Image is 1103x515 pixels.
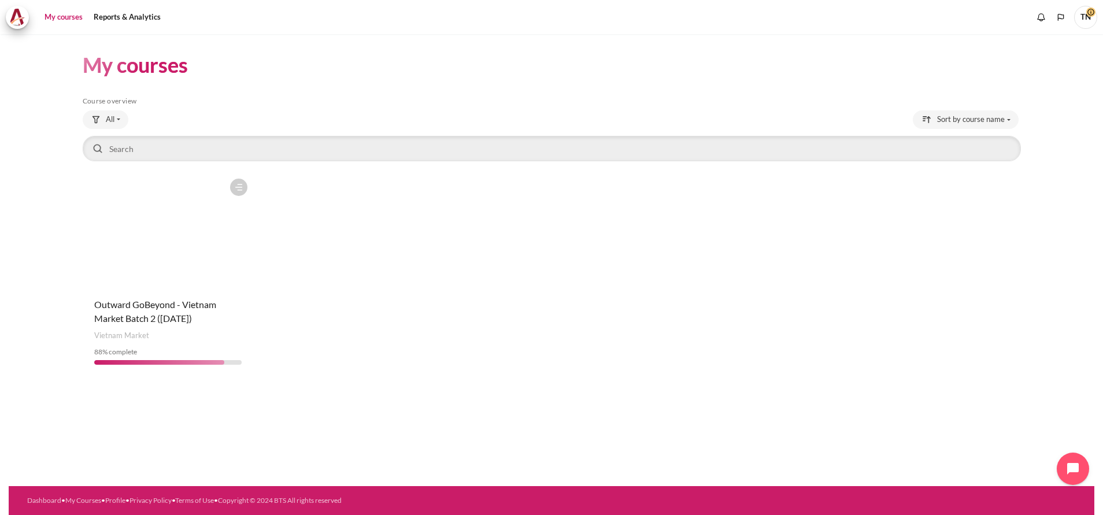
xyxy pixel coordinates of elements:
[9,34,1094,394] section: Content
[27,495,616,506] div: • • • • •
[1074,6,1097,29] span: TN
[90,6,165,29] a: Reports & Analytics
[105,496,125,505] a: Profile
[83,97,1021,106] h5: Course overview
[40,6,87,29] a: My courses
[83,136,1021,161] input: Search
[1074,6,1097,29] a: User menu
[94,330,149,342] span: Vietnam Market
[83,110,128,129] button: Grouping drop-down menu
[175,496,214,505] a: Terms of Use
[937,114,1005,125] span: Sort by course name
[27,496,61,505] a: Dashboard
[106,114,114,125] span: All
[83,110,1021,164] div: Course overview controls
[218,496,342,505] a: Copyright © 2024 BTS All rights reserved
[83,51,188,79] h1: My courses
[913,110,1019,129] button: Sorting drop-down menu
[1052,9,1069,26] button: Languages
[129,496,172,505] a: Privacy Policy
[94,347,242,357] div: % complete
[94,299,216,324] a: Outward GoBeyond - Vietnam Market Batch 2 ([DATE])
[65,496,101,505] a: My Courses
[6,6,35,29] a: Architeck Architeck
[94,347,102,356] span: 88
[1032,9,1050,26] div: Show notification window with no new notifications
[9,9,25,26] img: Architeck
